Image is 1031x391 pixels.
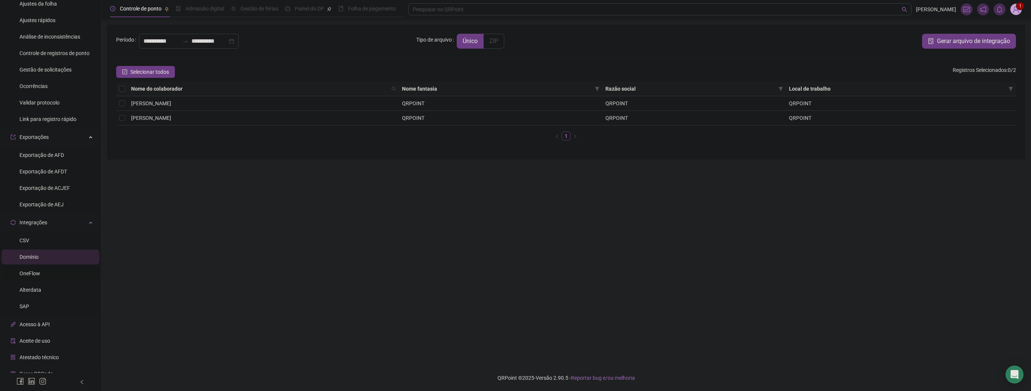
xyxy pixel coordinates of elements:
[19,34,80,40] span: Análise de inconsistências
[79,379,85,385] span: left
[980,6,986,13] span: notification
[10,355,16,360] span: solution
[116,34,139,46] label: Período
[902,7,907,12] span: search
[602,111,786,125] td: QRPOINT
[963,6,970,13] span: fund
[928,38,934,44] span: file-sync
[28,378,35,385] span: linkedin
[996,6,1003,13] span: bell
[295,6,324,12] span: Painel do DP
[19,254,39,260] span: Domínio
[1009,87,1013,91] span: filter
[285,6,290,11] span: dashboard
[122,69,127,75] span: check-square
[19,237,29,243] span: CSV
[10,134,16,140] span: export
[571,131,580,140] button: right
[536,375,552,381] span: Versão
[786,96,1016,111] td: QRPOINT
[116,66,175,78] button: Selecionar todos
[10,322,16,327] span: api
[553,131,562,140] li: Página anterior
[390,83,397,94] span: search
[19,321,50,327] span: Acesso à API
[553,131,562,140] button: left
[19,67,72,73] span: Gestão de solicitações
[19,50,90,56] span: Controle de registros de ponto
[416,36,452,44] span: Tipo de arquivo
[19,371,53,377] span: Gerar QRCode
[19,287,41,293] span: Alterdata
[1006,366,1024,384] div: Open Intercom Messenger
[338,6,344,11] span: book
[777,83,784,94] span: filter
[19,116,76,122] span: Link para registro rápido
[131,85,388,93] span: Nome do colaborador
[573,134,577,139] span: right
[402,85,592,93] span: Nome fantasia
[19,100,60,106] span: Validar protocolo
[19,338,50,344] span: Aceite de uso
[10,371,16,376] span: qrcode
[16,378,24,385] span: facebook
[176,6,181,11] span: file-done
[463,37,478,45] span: Único
[602,96,786,111] td: QRPOINT
[19,169,67,175] span: Exportação de AFDT
[348,6,396,12] span: Folha de pagamento
[39,378,46,385] span: instagram
[1016,2,1024,10] sup: Atualize o seu contato no menu Meus Dados
[399,111,602,125] td: QRPOINT
[937,37,1010,46] span: Gerar arquivo de integração
[778,87,783,91] span: filter
[916,5,956,13] span: [PERSON_NAME]
[789,85,1006,93] span: Local de trabalho
[19,17,55,23] span: Ajustes rápidos
[605,85,775,93] span: Razão social
[391,87,396,91] span: search
[571,375,635,381] span: Reportar bug e/ou melhoria
[164,7,169,11] span: pushpin
[1019,3,1022,9] span: 1
[786,111,1016,125] td: QRPOINT
[182,38,188,44] span: swap-right
[19,152,64,158] span: Exportação de AFD
[131,115,171,121] span: [PERSON_NAME]
[182,38,188,44] span: to
[555,134,559,139] span: left
[953,66,1016,78] span: : 0 / 2
[130,68,169,76] span: Selecionar todos
[562,132,570,140] a: 1
[593,83,601,94] span: filter
[922,34,1016,49] button: Gerar arquivo de integração
[19,83,48,89] span: Ocorrências
[399,96,602,111] td: QRPOINT
[19,134,49,140] span: Exportações
[1007,83,1015,94] span: filter
[327,7,332,11] span: pushpin
[19,303,29,309] span: SAP
[19,1,57,7] span: Ajustes da folha
[19,219,47,225] span: Integrações
[10,338,16,343] span: audit
[562,131,571,140] li: 1
[595,87,599,91] span: filter
[489,37,498,45] span: ZIP
[185,6,224,12] span: Admissão digital
[19,354,59,360] span: Atestado técnico
[10,220,16,225] span: sync
[110,6,115,11] span: clock-circle
[241,6,278,12] span: Gestão de férias
[1010,4,1022,15] img: 94382
[19,270,40,276] span: OneFlow
[231,6,236,11] span: sun
[19,201,64,207] span: Exportação de AEJ
[19,185,70,191] span: Exportação de ACJEF
[120,6,161,12] span: Controle de ponto
[131,100,171,106] span: [PERSON_NAME]
[953,67,1007,73] span: Registros Selecionados
[101,365,1031,391] footer: QRPoint © 2025 - 2.90.5 -
[571,131,580,140] li: Próxima página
